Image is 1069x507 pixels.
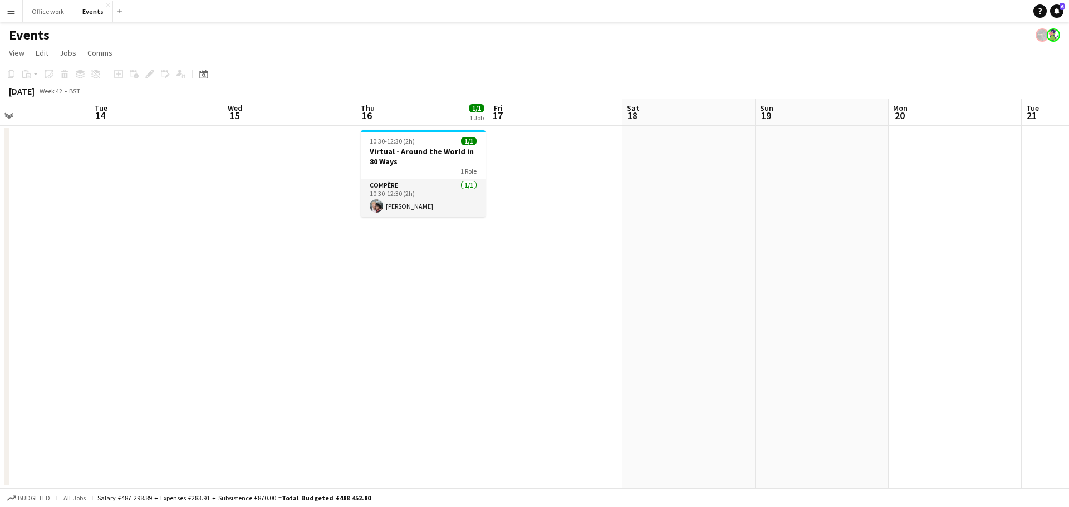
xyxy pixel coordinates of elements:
span: Comms [87,48,112,58]
h1: Events [9,27,50,43]
app-user-avatar: Event Team [1047,28,1060,42]
span: Total Budgeted £488 452.80 [282,494,371,502]
button: Budgeted [6,492,52,504]
span: View [9,48,24,58]
span: All jobs [61,494,88,502]
span: Jobs [60,48,76,58]
a: Jobs [55,46,81,60]
app-user-avatar: Blue Hat [1036,28,1049,42]
button: Events [73,1,113,22]
div: [DATE] [9,86,35,97]
a: View [4,46,29,60]
span: Edit [36,48,48,58]
a: Edit [31,46,53,60]
div: BST [69,87,80,95]
button: Office work [23,1,73,22]
div: Salary £487 298.89 + Expenses £283.91 + Subsistence £870.00 = [97,494,371,502]
a: 6 [1050,4,1063,18]
a: Comms [83,46,117,60]
span: 6 [1060,3,1065,10]
span: Budgeted [18,494,50,502]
